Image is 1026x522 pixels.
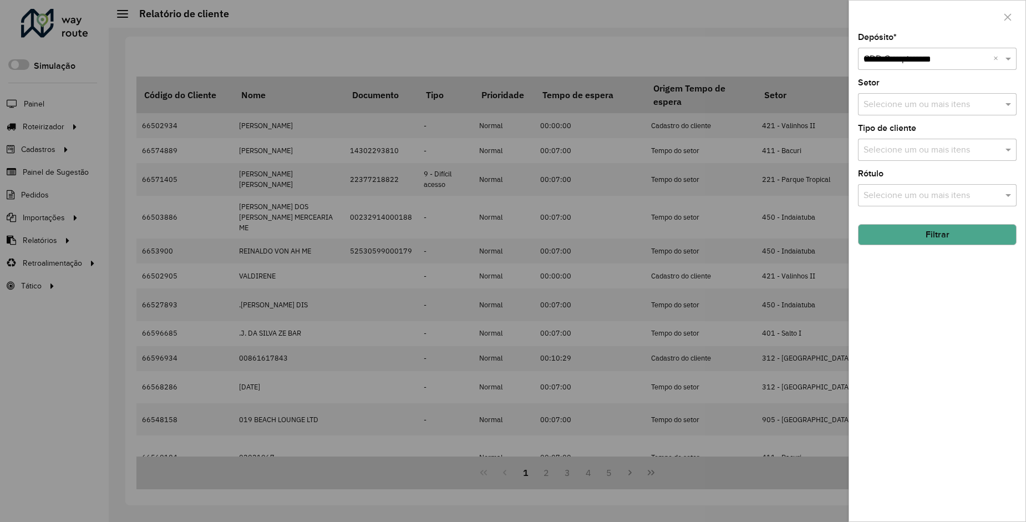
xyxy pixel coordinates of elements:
[858,76,880,89] label: Setor
[858,31,897,44] label: Depósito
[858,167,883,180] label: Rótulo
[858,121,916,135] label: Tipo de cliente
[858,224,1017,245] button: Filtrar
[993,52,1003,65] span: Clear all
